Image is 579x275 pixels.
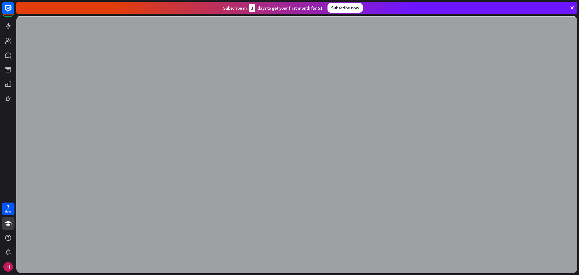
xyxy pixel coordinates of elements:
a: 7 days [2,203,14,215]
div: Subscribe in days to get your first month for $1 [223,4,323,12]
div: 7 [7,204,10,209]
div: days [5,209,11,214]
div: Subscribe now [327,3,363,13]
div: 3 [249,4,255,12]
